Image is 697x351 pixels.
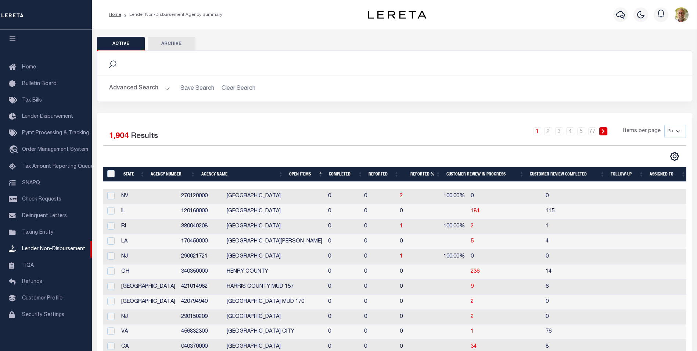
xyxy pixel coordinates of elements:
[397,310,430,325] td: 0
[325,310,361,325] td: 0
[22,164,94,169] span: Tax Amount Reporting Queue
[118,219,178,234] td: RI
[471,299,474,304] a: 2
[397,204,430,219] td: 0
[471,314,474,319] a: 2
[471,269,479,274] a: 236
[198,167,286,182] th: Agency Name: activate to sort column ascending
[397,234,430,249] td: 0
[22,213,67,219] span: Delinquent Letters
[224,280,325,295] td: HARRIS COUNTY MUD 157
[118,189,178,204] td: NV
[224,325,325,340] td: [GEOGRAPHIC_DATA] CITY
[430,249,468,265] td: 100.00%
[121,11,222,18] li: Lender Non-Disbursement Agency Summary
[471,209,479,214] a: 184
[543,325,615,340] td: 76
[588,127,596,135] a: 77
[543,234,615,249] td: 4
[118,204,178,219] td: IL
[97,37,145,51] button: Active
[118,325,178,340] td: VA
[178,280,224,295] td: 421014962
[555,127,563,135] a: 3
[543,295,615,310] td: 0
[361,310,397,325] td: 0
[402,167,443,182] th: Reported %: activate to sort column ascending
[325,219,361,234] td: 0
[361,280,397,295] td: 0
[109,81,170,96] button: Advanced Search
[543,310,615,325] td: 0
[468,249,543,265] td: 0
[148,167,198,182] th: Agency Number: activate to sort column ascending
[608,167,647,182] th: Follow-up: activate to sort column ascending
[543,265,615,280] td: 14
[471,239,474,244] a: 5
[397,265,430,280] td: 0
[543,189,615,204] td: 0
[623,127,661,135] span: Items per page
[22,65,36,70] span: Home
[361,234,397,249] td: 0
[118,249,178,265] td: NJ
[325,295,361,310] td: 0
[471,224,474,229] a: 2
[22,296,62,301] span: Customer Profile
[397,325,430,340] td: 0
[224,189,325,204] td: [GEOGRAPHIC_DATA]
[118,234,178,249] td: LA
[22,81,57,86] span: Bulletin Board
[471,284,474,289] a: 9
[325,234,361,249] td: 0
[178,219,224,234] td: 380040208
[178,204,224,219] td: 120160000
[325,189,361,204] td: 0
[326,167,366,182] th: Completed: activate to sort column ascending
[118,265,178,280] td: OH
[361,325,397,340] td: 0
[22,147,88,152] span: Order Management System
[397,280,430,295] td: 0
[400,224,403,229] span: 1
[543,219,615,234] td: 1
[533,127,541,135] a: 1
[361,249,397,265] td: 0
[178,234,224,249] td: 170450000
[22,312,64,318] span: Security Settings
[22,131,89,136] span: Pymt Processing & Tracking
[471,344,477,349] a: 34
[471,329,474,334] a: 1
[22,230,53,235] span: Taxing Entity
[366,167,402,182] th: Reported: activate to sort column ascending
[178,325,224,340] td: 456832300
[577,127,585,135] a: 5
[22,98,42,103] span: Tax Bills
[178,265,224,280] td: 340350000
[224,265,325,280] td: HENRY COUNTY
[121,167,148,182] th: State: activate to sort column ascending
[224,295,325,310] td: [GEOGRAPHIC_DATA] MUD 170
[566,127,574,135] a: 4
[103,167,121,182] th: MBACode
[224,204,325,219] td: [GEOGRAPHIC_DATA]
[325,249,361,265] td: 0
[361,204,397,219] td: 0
[361,295,397,310] td: 0
[178,249,224,265] td: 290021721
[544,127,552,135] a: 2
[543,249,615,265] td: 0
[368,11,427,19] img: logo-dark.svg
[468,189,543,204] td: 0
[286,167,326,182] th: Open Items: activate to sort column descending
[443,167,527,182] th: Customer Review In Progress: activate to sort column ascending
[400,194,403,199] span: 2
[361,189,397,204] td: 0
